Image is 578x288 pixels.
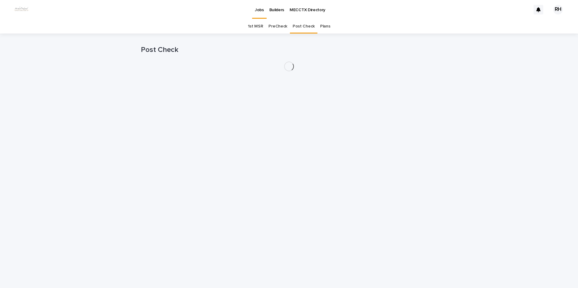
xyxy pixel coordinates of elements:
div: RH [553,5,563,14]
a: PreCheck [268,19,287,34]
a: Plans [320,19,330,34]
img: dhEtdSsQReaQtgKTuLrt [12,4,31,16]
h1: Post Check [141,46,437,54]
a: Post Check [293,19,315,34]
a: 1st MSR [248,19,263,34]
